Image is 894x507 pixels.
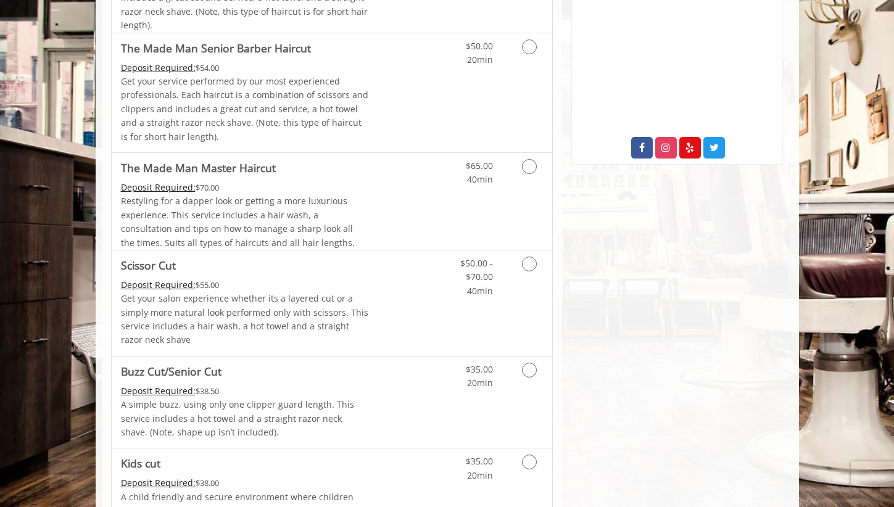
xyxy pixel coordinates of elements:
[467,285,493,297] span: 40min
[121,384,369,398] div: $38.50
[460,257,493,282] span: $50.00 - $70.00
[121,476,369,490] div: $38.00
[121,278,369,292] div: $55.00
[121,292,369,347] p: Get your salon experience whether its a layered cut or a simply more natural look performed only ...
[121,62,196,73] span: This service needs some Advance to be paid before we block your appointment
[121,279,196,291] span: This service needs some Advance to be paid before we block your appointment
[121,75,369,144] p: Get your service performed by our most experienced professionals. Each haircut is a combination o...
[121,159,276,176] b: The Made Man Master Haircut
[121,61,369,75] div: $54.00
[467,173,493,185] span: 40min
[466,40,493,52] span: $50.00
[121,39,311,57] b: The Made Man Senior Barber Haircut
[467,54,493,65] span: 20min
[121,455,160,472] b: Kids cut
[121,398,369,439] p: A simple buzz, using only one clipper guard length. This service includes a hot towel and a strai...
[121,181,369,194] div: $70.00
[121,363,221,380] b: Buzz Cut/Senior Cut
[466,363,493,375] span: $35.00
[121,195,355,248] span: Restyling for a dapper look or getting a more luxurious experience. This service includes a hair ...
[466,160,493,171] span: $65.00
[121,477,196,488] span: This service needs some Advance to be paid before we block your appointment
[466,455,493,467] span: $35.00
[121,385,196,397] span: This service needs some Advance to be paid before we block your appointment
[121,181,196,193] span: This service needs some Advance to be paid before we block your appointment
[467,377,493,389] span: 20min
[467,469,493,481] span: 20min
[121,257,176,274] b: Scissor Cut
